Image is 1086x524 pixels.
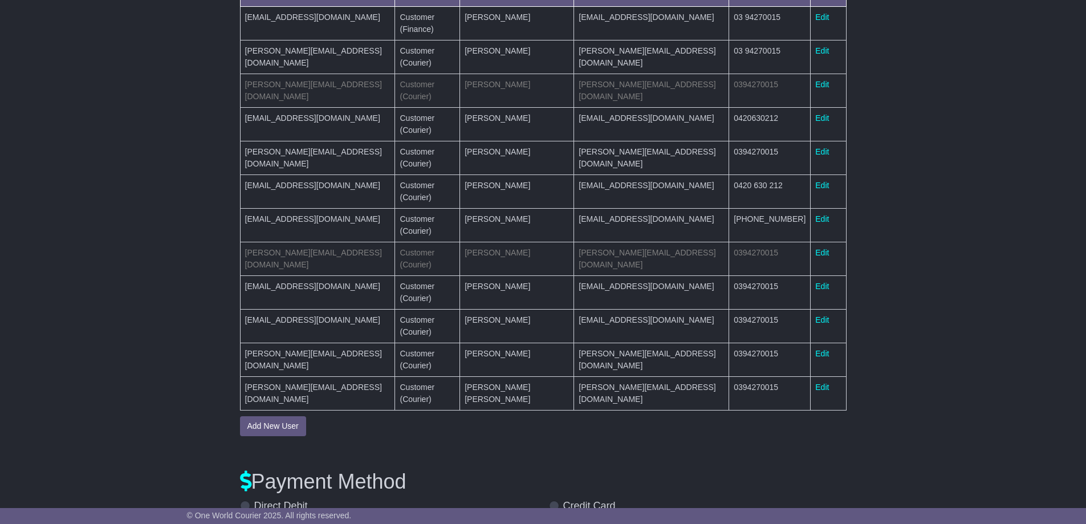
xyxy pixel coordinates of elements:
td: Customer (Courier) [395,174,460,208]
a: Edit [815,214,829,224]
td: 0394270015 [729,275,811,309]
a: Edit [815,113,829,123]
td: 0394270015 [729,343,811,376]
td: [EMAIL_ADDRESS][DOMAIN_NAME] [574,309,729,343]
td: [PHONE_NUMBER] [729,208,811,242]
a: Edit [815,349,829,358]
button: Add New User [240,416,306,436]
label: Direct Debit [254,500,308,513]
td: 0420 630 212 [729,174,811,208]
td: [PERSON_NAME][EMAIL_ADDRESS][DOMAIN_NAME] [574,40,729,74]
td: [PERSON_NAME] [460,174,574,208]
td: [EMAIL_ADDRESS][DOMAIN_NAME] [240,107,395,141]
td: [PERSON_NAME][EMAIL_ADDRESS][DOMAIN_NAME] [240,40,395,74]
td: [EMAIL_ADDRESS][DOMAIN_NAME] [240,275,395,309]
td: [PERSON_NAME][EMAIL_ADDRESS][DOMAIN_NAME] [574,141,729,174]
td: [PERSON_NAME][EMAIL_ADDRESS][DOMAIN_NAME] [240,74,395,107]
h3: Payment Method [240,470,847,493]
td: Customer (Courier) [395,242,460,275]
a: Edit [815,46,829,55]
td: 0394270015 [729,74,811,107]
td: [PERSON_NAME][EMAIL_ADDRESS][DOMAIN_NAME] [240,376,395,410]
td: [EMAIL_ADDRESS][DOMAIN_NAME] [240,309,395,343]
td: [PERSON_NAME] [460,309,574,343]
td: [EMAIL_ADDRESS][DOMAIN_NAME] [240,208,395,242]
td: [EMAIL_ADDRESS][DOMAIN_NAME] [574,275,729,309]
td: Customer (Courier) [395,107,460,141]
td: [PERSON_NAME] [460,275,574,309]
td: [PERSON_NAME] [460,141,574,174]
td: Customer (Finance) [395,6,460,40]
td: [PERSON_NAME][EMAIL_ADDRESS][DOMAIN_NAME] [240,343,395,376]
td: [PERSON_NAME][EMAIL_ADDRESS][DOMAIN_NAME] [574,242,729,275]
td: 0420630212 [729,107,811,141]
td: [EMAIL_ADDRESS][DOMAIN_NAME] [574,6,729,40]
a: Edit [815,315,829,324]
td: Customer (Courier) [395,40,460,74]
td: [PERSON_NAME][EMAIL_ADDRESS][DOMAIN_NAME] [574,376,729,410]
td: [PERSON_NAME] [460,40,574,74]
td: [PERSON_NAME] [PERSON_NAME] [460,376,574,410]
a: Edit [815,181,829,190]
td: [EMAIL_ADDRESS][DOMAIN_NAME] [574,208,729,242]
td: 0394270015 [729,376,811,410]
td: [PERSON_NAME][EMAIL_ADDRESS][DOMAIN_NAME] [574,74,729,107]
td: [PERSON_NAME] [460,343,574,376]
a: Edit [815,13,829,22]
td: 03 94270015 [729,40,811,74]
td: Customer (Courier) [395,343,460,376]
a: Edit [815,80,829,89]
td: [PERSON_NAME][EMAIL_ADDRESS][DOMAIN_NAME] [240,242,395,275]
td: [EMAIL_ADDRESS][DOMAIN_NAME] [240,6,395,40]
td: [EMAIL_ADDRESS][DOMAIN_NAME] [574,107,729,141]
td: Customer (Courier) [395,74,460,107]
a: Edit [815,147,829,156]
td: Customer (Courier) [395,309,460,343]
td: [PERSON_NAME] [460,74,574,107]
td: Customer (Courier) [395,208,460,242]
td: [EMAIL_ADDRESS][DOMAIN_NAME] [240,174,395,208]
a: Edit [815,248,829,257]
td: [PERSON_NAME] [460,208,574,242]
td: 03 94270015 [729,6,811,40]
span: © One World Courier 2025. All rights reserved. [187,511,352,520]
td: [PERSON_NAME] [460,242,574,275]
td: [PERSON_NAME][EMAIL_ADDRESS][DOMAIN_NAME] [574,343,729,376]
td: Customer (Courier) [395,376,460,410]
td: 0394270015 [729,242,811,275]
td: Customer (Courier) [395,275,460,309]
td: [PERSON_NAME][EMAIL_ADDRESS][DOMAIN_NAME] [240,141,395,174]
label: Credit Card [563,500,616,513]
td: 0394270015 [729,309,811,343]
td: [EMAIL_ADDRESS][DOMAIN_NAME] [574,174,729,208]
td: 0394270015 [729,141,811,174]
td: [PERSON_NAME] [460,6,574,40]
td: [PERSON_NAME] [460,107,574,141]
a: Edit [815,383,829,392]
a: Edit [815,282,829,291]
td: Customer (Courier) [395,141,460,174]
